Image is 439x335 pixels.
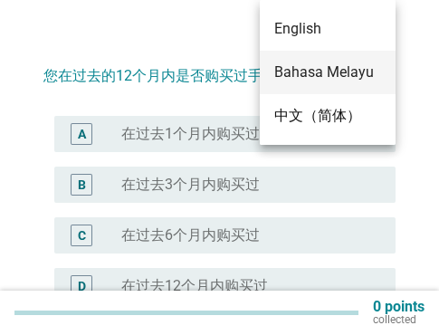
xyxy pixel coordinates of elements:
div: English [274,18,381,40]
label: 在过去6个月内购买过 [121,226,260,244]
div: A [78,124,86,143]
div: Bahasa Melayu [274,62,381,83]
label: 在过去12个月内购买过 [121,277,268,295]
h2: 您在过去的12个月内是否购买过手机？(自用） [43,47,396,87]
div: 中文（简体） [274,105,381,127]
label: 在过去1个月内购买过 [121,125,260,143]
div: B [78,175,86,194]
div: C [78,225,86,244]
p: collected [373,313,425,326]
label: 在过去3个月内购买过 [121,176,260,194]
p: 0 points [373,301,425,313]
div: D [78,276,86,295]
